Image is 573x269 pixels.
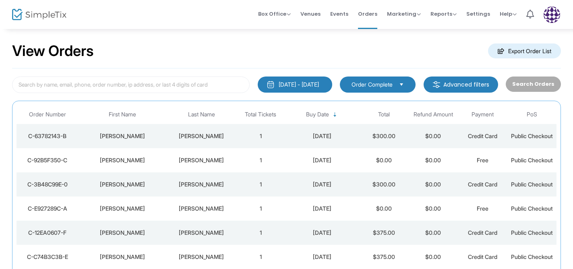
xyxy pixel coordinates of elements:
[236,245,285,269] td: 1
[169,253,234,261] div: Linton
[511,205,553,212] span: Public Checkout
[468,229,497,236] span: Credit Card
[430,10,457,18] span: Reports
[359,245,408,269] td: $375.00
[306,111,329,118] span: Buy Date
[472,111,494,118] span: Payment
[359,105,408,124] th: Total
[409,245,458,269] td: $0.00
[109,111,136,118] span: First Name
[330,4,348,24] span: Events
[500,10,517,18] span: Help
[287,229,357,237] div: 8/25/2025
[358,4,377,24] span: Orders
[359,124,408,148] td: $300.00
[287,253,357,261] div: 8/25/2025
[236,105,285,124] th: Total Tickets
[396,80,407,89] button: Select
[169,229,234,237] div: Lieberman
[236,148,285,172] td: 1
[287,180,357,188] div: 8/25/2025
[80,229,165,237] div: Rachel
[169,180,234,188] div: Nelson
[80,180,165,188] div: Anna
[169,205,234,213] div: Tyus
[80,132,165,140] div: Alana
[466,4,490,24] span: Settings
[287,132,357,140] div: 8/25/2025
[267,81,275,89] img: monthly
[468,253,497,260] span: Credit Card
[332,112,338,118] span: Sortable
[19,156,76,164] div: C-92B5F350-C
[359,221,408,245] td: $375.00
[236,221,285,245] td: 1
[409,221,458,245] td: $0.00
[80,205,165,213] div: Rebecca
[169,132,234,140] div: Ramirez
[432,81,441,89] img: filter
[352,81,393,89] span: Order Complete
[258,77,332,93] button: [DATE] - [DATE]
[511,229,553,236] span: Public Checkout
[80,253,165,261] div: Kathleen
[19,253,76,261] div: C-C74B3C3B-E
[511,157,553,163] span: Public Checkout
[19,132,76,140] div: C-63782143-B
[19,180,76,188] div: C-3B48C99E-0
[12,42,94,60] h2: View Orders
[279,81,319,89] div: [DATE] - [DATE]
[29,111,66,118] span: Order Number
[236,124,285,148] td: 1
[511,132,553,139] span: Public Checkout
[511,181,553,188] span: Public Checkout
[17,105,556,269] div: Data table
[287,205,357,213] div: 8/25/2025
[359,172,408,197] td: $300.00
[409,105,458,124] th: Refund Amount
[468,181,497,188] span: Credit Card
[527,111,537,118] span: PoS
[12,77,250,93] input: Search by name, email, phone, order number, ip address, or last 4 digits of card
[488,43,561,58] m-button: Export Order List
[169,156,234,164] div: Van Stee
[387,10,421,18] span: Marketing
[409,124,458,148] td: $0.00
[19,229,76,237] div: C-12EA0607-F
[477,205,488,212] span: Free
[424,77,498,93] m-button: Advanced filters
[236,197,285,221] td: 1
[409,197,458,221] td: $0.00
[511,253,553,260] span: Public Checkout
[188,111,215,118] span: Last Name
[409,148,458,172] td: $0.00
[258,10,291,18] span: Box Office
[359,148,408,172] td: $0.00
[477,157,488,163] span: Free
[287,156,357,164] div: 8/25/2025
[359,197,408,221] td: $0.00
[80,156,165,164] div: Andrew
[468,132,497,139] span: Credit Card
[409,172,458,197] td: $0.00
[19,205,76,213] div: C-E927289C-A
[300,4,321,24] span: Venues
[236,172,285,197] td: 1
